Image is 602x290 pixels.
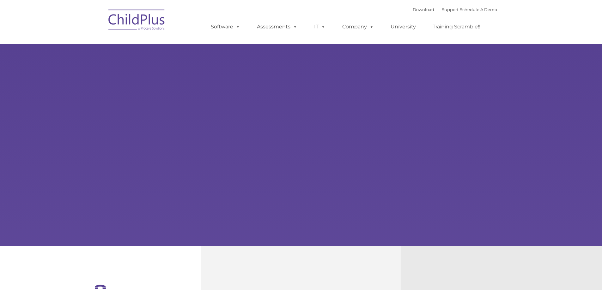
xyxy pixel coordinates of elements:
a: Software [204,21,246,33]
a: IT [308,21,332,33]
a: Company [336,21,380,33]
a: Support [442,7,459,12]
a: Training Scramble!! [426,21,487,33]
a: Download [413,7,434,12]
img: ChildPlus by Procare Solutions [105,5,168,37]
font: | [413,7,497,12]
a: Assessments [251,21,304,33]
a: University [384,21,422,33]
a: Schedule A Demo [460,7,497,12]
